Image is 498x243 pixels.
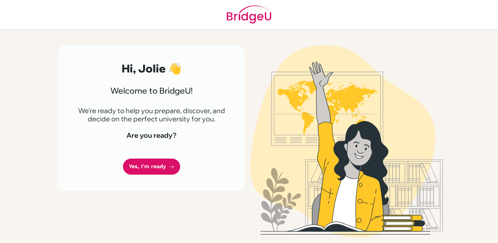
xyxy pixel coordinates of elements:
[74,86,228,96] h3: Welcome to BridgeU!
[74,131,228,139] h4: Are you ready?
[123,159,180,175] a: Yes, I'm ready
[74,62,228,75] h2: Hi, Jolie 👋
[74,107,228,123] p: We're ready to help you prepare, discover, and decide on the perfect university for you.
